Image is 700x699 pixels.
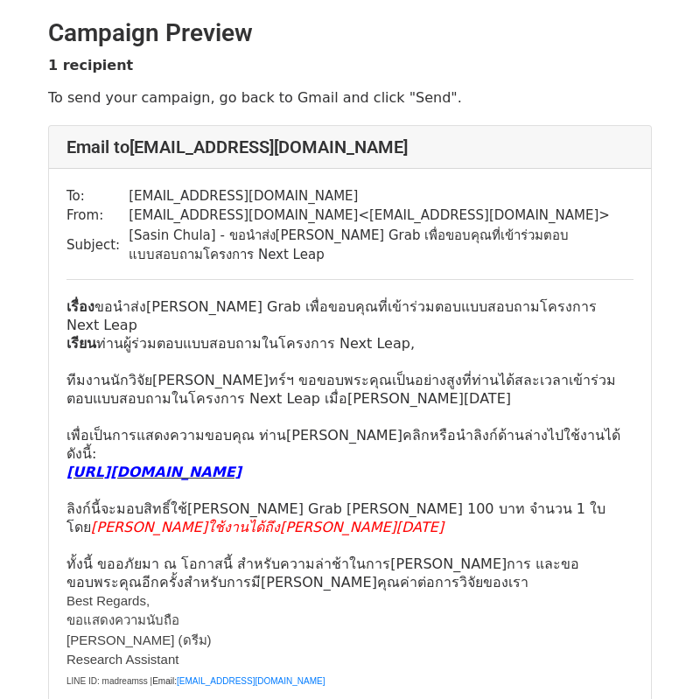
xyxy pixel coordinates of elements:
[48,88,652,107] p: To send your campaign, go back to Gmail and click "Send".
[129,206,633,226] td: [EMAIL_ADDRESS][DOMAIN_NAME] < [EMAIL_ADDRESS][DOMAIN_NAME] >
[66,136,633,157] h4: Email to [EMAIL_ADDRESS][DOMAIN_NAME]
[91,519,444,535] font: [PERSON_NAME]ใช้งานได้ถึง[PERSON_NAME][DATE]
[66,186,129,206] td: To:
[152,676,177,686] span: Email:
[66,593,150,608] font: Best Regards,
[66,335,96,352] b: เรียน
[66,652,178,667] font: Research Assistant
[66,226,129,265] td: Subject:
[66,612,179,627] font: ขอแสดงความนับถือ
[48,57,133,73] strong: 1 recipient
[66,206,129,226] td: From:
[129,226,633,265] td: [Sasin Chula] - ขอนำส่ง[PERSON_NAME] Grab เพื่อขอบคุณที่เข้าร่วมตอบแบบสอบถามโครงการ Next Leap
[129,186,633,206] td: [EMAIL_ADDRESS][DOMAIN_NAME]
[66,297,633,591] p: ขอนำส่ง[PERSON_NAME] Grab เพื่อขอบคุณที่เข้าร่ วมตอบแบบสอบถามโครงการ Next Leap ท่านผู้ร่วมตอบแบบส...
[66,676,152,686] font: LINE ID: madreamss |
[48,18,652,48] h2: Campaign Preview
[66,633,212,647] font: [PERSON_NAME] (ดรีม)
[177,676,325,686] a: [EMAIL_ADDRESS][DOMAIN_NAME]
[66,298,94,315] b: เรื่อง
[66,464,241,480] font: [URL][DOMAIN_NAME]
